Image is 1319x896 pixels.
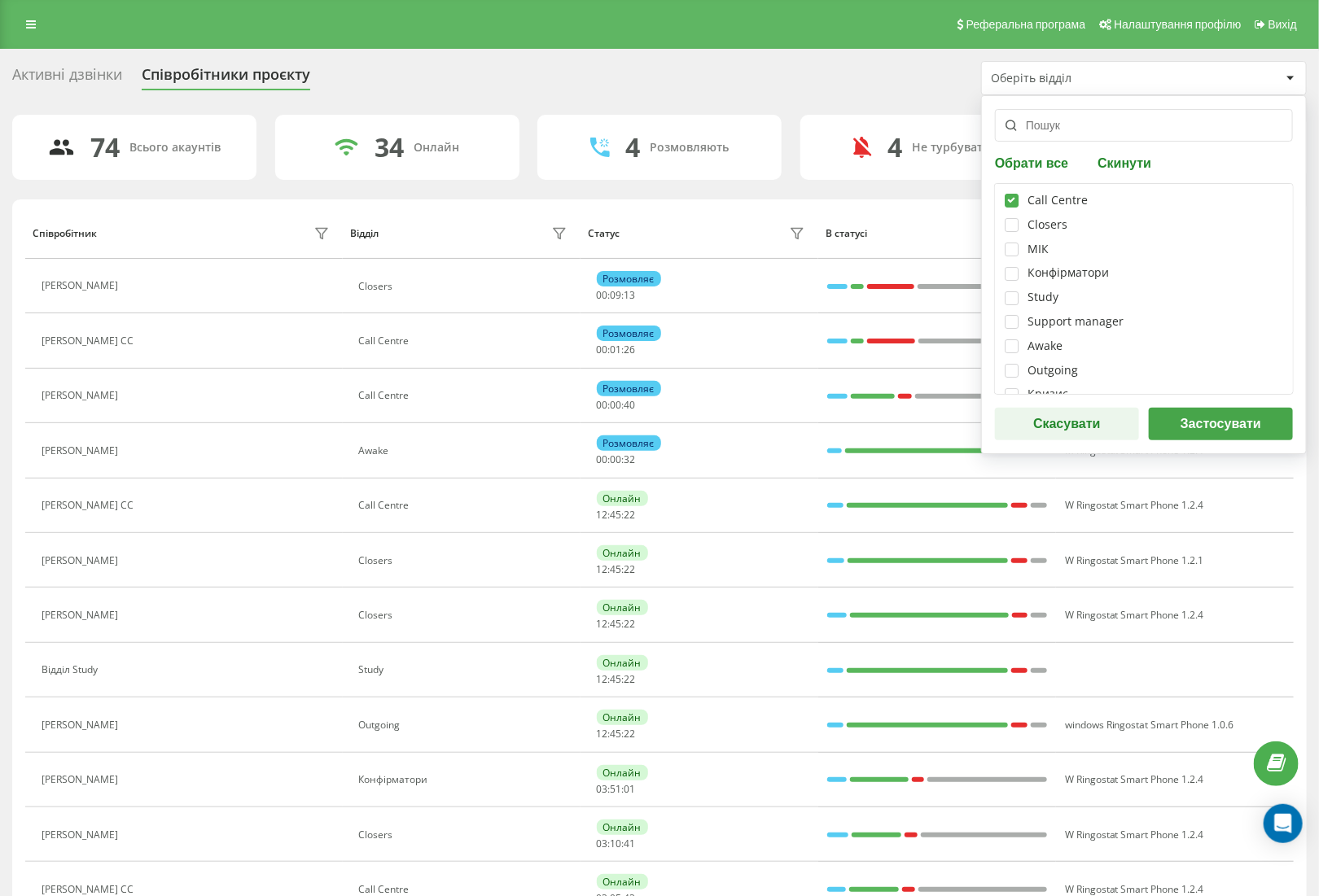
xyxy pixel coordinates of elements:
div: Оберіть відділ [991,72,1185,85]
span: 12 [597,508,608,522]
span: 00 [597,452,608,466]
div: Співробітник [33,228,97,239]
div: Активні дзвінки [12,66,122,91]
div: 34 [375,132,404,163]
div: Outgoing [359,719,572,731]
div: : : [597,344,636,356]
span: 22 [624,562,636,576]
span: 00 [597,288,608,302]
div: Call Centre [1028,194,1088,208]
div: Онлайн [597,491,648,506]
span: 00 [611,452,622,466]
button: Обрати все [995,155,1073,170]
input: Пошук [995,109,1293,142]
span: W Ringostat Smart Phone 1.2.4 [1065,608,1204,622]
span: 00 [611,398,622,412]
div: : : [597,509,636,521]
span: 00 [597,398,608,412]
span: Вихід [1269,18,1297,31]
span: 45 [611,562,622,576]
span: 01 [624,782,636,796]
div: : : [597,400,636,411]
div: : : [597,674,636,685]
div: : : [597,618,636,630]
div: Розмовляє [597,435,661,451]
button: Скинути [1093,155,1156,170]
span: 12 [597,672,608,686]
div: Розмовляє [597,271,661,286]
div: Call Centre [359,500,572,511]
div: Статус [588,228,620,239]
div: Study [1028,291,1058,304]
span: W Ringostat Smart Phone 1.2.1 [1065,553,1204,567]
div: Closers [359,610,572,621]
span: 01 [611,343,622,356]
div: Конфірматори [359,774,572,785]
div: [PERSON_NAME] [42,774,122,785]
span: 41 [624,837,636,850]
div: Онлайн [597,655,648,671]
span: 22 [624,672,636,686]
div: Аwake [1028,339,1063,353]
div: Closers [1028,218,1067,232]
div: Closers [359,829,572,841]
span: 03 [597,782,608,796]
div: [PERSON_NAME] [42,719,122,731]
div: 4 [888,132,903,163]
span: 09 [611,288,622,302]
span: Налаштування профілю [1114,18,1241,31]
div: [PERSON_NAME] [42,829,122,841]
span: 40 [624,398,636,412]
div: В статусі [826,228,1048,239]
span: 45 [611,508,622,522]
div: : : [597,728,636,740]
span: W Ringostat Smart Phone 1.2.4 [1065,772,1204,786]
div: Study [359,664,572,675]
div: [PERSON_NAME] CC [42,335,138,347]
div: [PERSON_NAME] [42,445,122,457]
div: Співробітники проєкту [142,66,310,91]
div: [PERSON_NAME] CC [42,884,138,895]
div: Відділ Study [42,664,102,675]
span: 22 [624,617,636,631]
div: Онлайн [597,600,648,615]
div: Розмовляє [597,326,661,341]
div: Call Centre [359,884,572,895]
span: 03 [597,837,608,850]
span: 10 [611,837,622,850]
div: Call Centre [359,335,572,347]
span: W Ringostat Smart Phone 1.2.4 [1065,828,1204,841]
div: Розмовляє [597,381,661,396]
span: W Ringostat Smart Phone 1.2.4 [1065,882,1204,896]
button: Застосувати [1149,408,1293,440]
div: МІК [1028,243,1049,256]
div: Онлайн [597,710,648,725]
div: : : [597,564,636,575]
span: 13 [624,288,636,302]
div: Онлайн [597,820,648,835]
div: [PERSON_NAME] CC [42,500,138,511]
div: Розмовляють [651,141,730,155]
div: : : [597,290,636,301]
span: 51 [611,782,622,796]
div: Closers [359,281,572,292]
span: 45 [611,727,622,741]
div: : : [597,838,636,850]
div: Онлайн [597,874,648,889]
div: Відділ [350,228,379,239]
span: 45 [611,617,622,631]
div: Аwake [359,445,572,457]
div: Всього акаунтів [130,141,221,155]
span: 26 [624,343,636,356]
button: Скасувати [995,408,1139,440]
div: 74 [91,132,121,163]
div: Конфірматори [1028,266,1109,280]
div: : : [597,454,636,465]
div: Не турбувати [913,141,992,155]
div: [PERSON_NAME] [42,280,122,291]
div: : : [597,784,636,795]
span: 45 [611,672,622,686]
div: [PERSON_NAME] [42,610,122,621]
div: Онлайн [597,765,648,780]
span: 22 [624,508,636,522]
